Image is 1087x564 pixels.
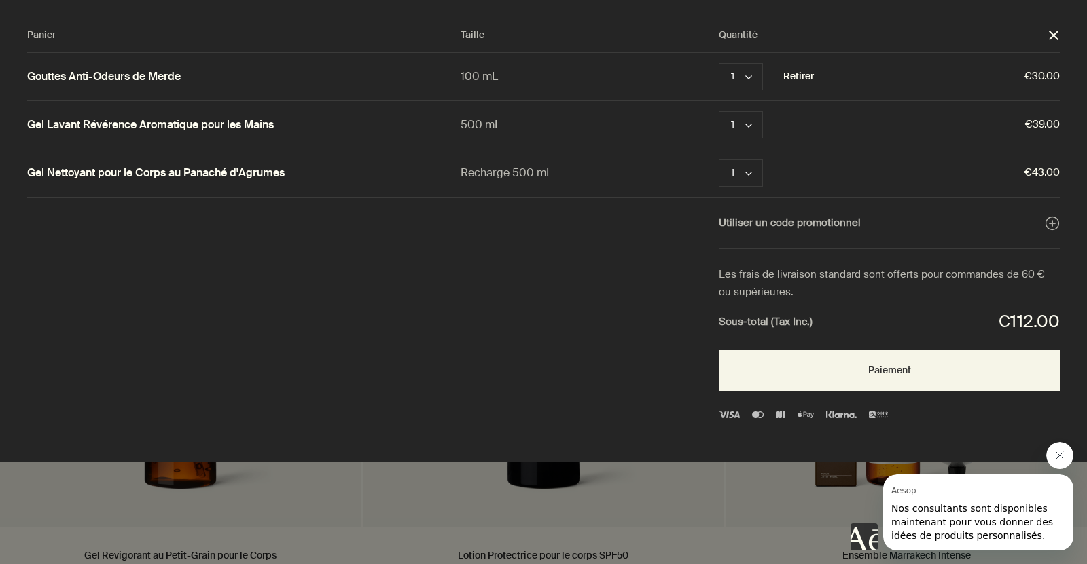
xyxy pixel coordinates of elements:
div: 500 mL [461,115,719,134]
span: €43.00 [814,164,1060,182]
button: Quantité 1 [719,63,763,90]
img: Mastercard Logo [752,411,763,418]
div: Panier [27,27,461,43]
div: Recharge 500 mL [461,164,719,182]
strong: Sous-total (Tax Inc.) [719,314,813,331]
div: Les frais de livraison standard sont offerts pour commandes de 60 € ou supérieures. [719,266,1060,301]
span: €30.00 [814,68,1060,86]
div: €112.00 [998,307,1060,337]
iframe: Fermer le message de Aesop [1046,442,1073,469]
iframe: pas de contenu [851,523,878,550]
button: Quantité 1 [719,159,763,187]
button: Retirer [783,69,814,85]
a: Gel Lavant Révérence Aromatique pour les Mains [27,118,274,132]
img: Apple Pay [798,411,814,418]
div: Aesop dit « Nos consultants sont disponibles maintenant pour vous donner des idées de produits pe... [851,442,1073,550]
div: 100 mL [461,67,719,86]
span: €39.00 [814,116,1060,134]
img: klarna (1) [826,411,856,418]
a: Gel Nettoyant pour le Corps au Panaché d'Agrumes [27,166,285,181]
img: alipay-logo [869,411,888,418]
a: Gouttes Anti-Odeurs de Merde [27,70,181,84]
img: Visa Logo [719,411,740,418]
button: Quantité 1 [719,111,763,138]
iframe: Message de Aesop [883,474,1073,550]
button: Utiliser un code promotionnel [719,214,1060,232]
img: JBC Logo [776,411,785,418]
div: Taille [461,27,719,43]
button: Fermer [1048,29,1060,41]
div: Quantité [719,27,1048,43]
button: Paiement [719,350,1060,391]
